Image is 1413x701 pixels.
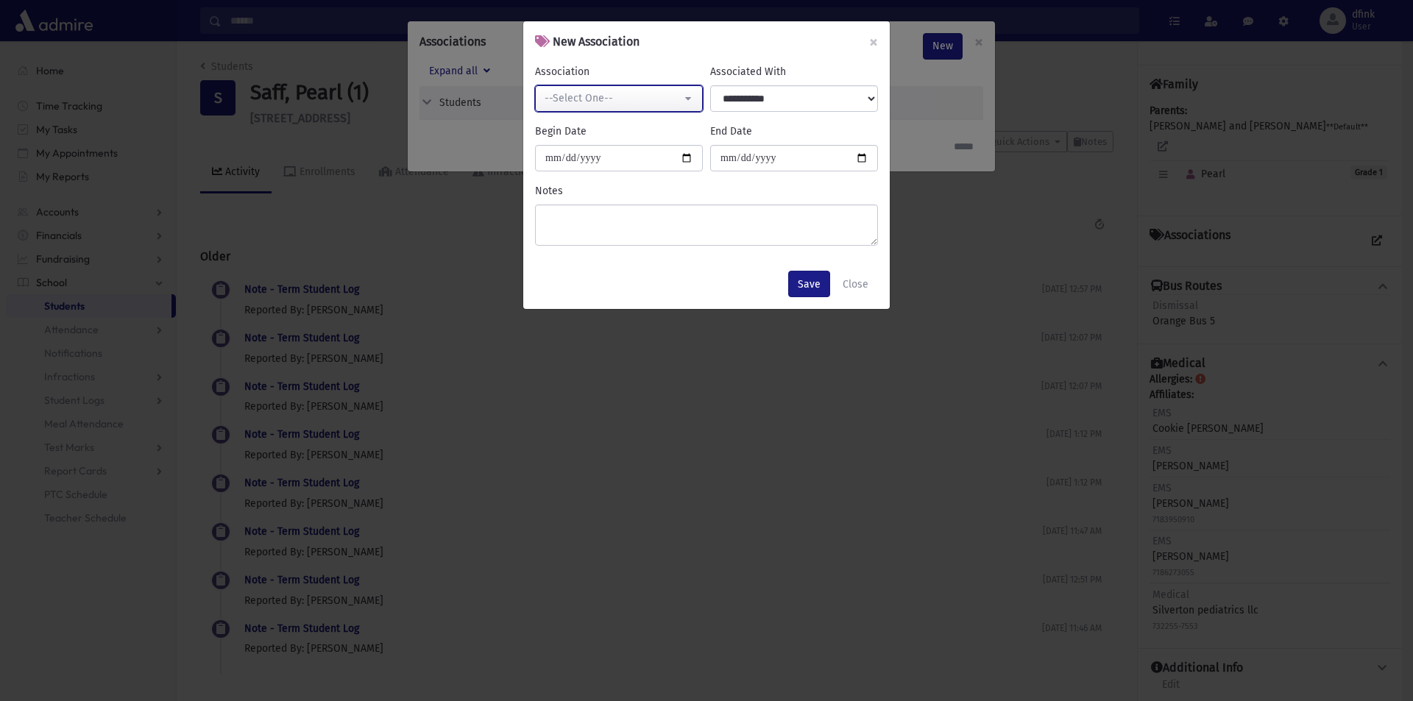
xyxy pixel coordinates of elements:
label: End Date [710,124,752,139]
button: × [857,21,890,63]
label: Associated With [710,64,786,79]
button: --Select One-- [535,85,703,112]
label: Begin Date [535,124,587,139]
label: Notes [535,183,563,199]
button: Close [833,271,878,297]
label: Association [535,64,589,79]
div: --Select One-- [545,90,681,106]
button: Save [788,271,830,297]
h6: New Association [535,33,640,51]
